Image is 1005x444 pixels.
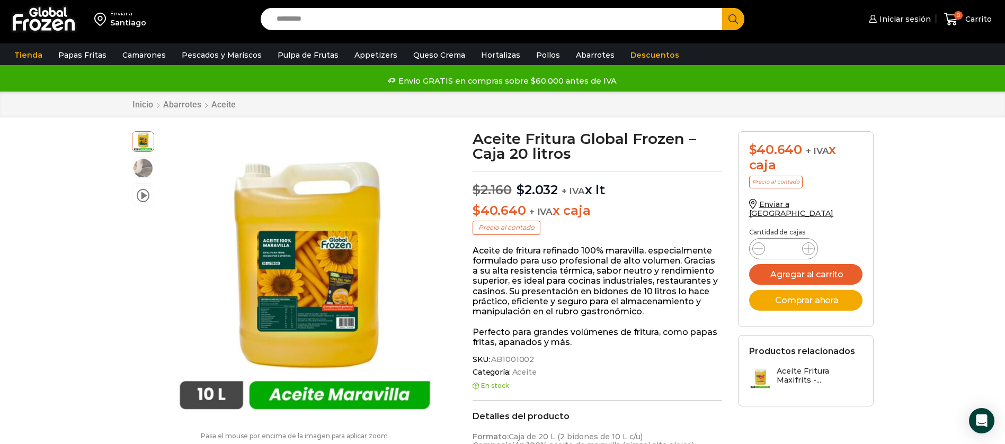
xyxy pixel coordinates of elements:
span: Carrito [963,14,992,24]
a: Enviar a [GEOGRAPHIC_DATA] [749,200,834,218]
a: Queso Crema [408,45,470,65]
a: Aceite Fritura Maxifrits -... [749,367,862,389]
p: Precio al contado [473,221,540,234]
a: 0 Carrito [941,7,994,32]
a: Aceite [511,368,537,377]
div: x caja [749,142,862,173]
p: Cantidad de cajas [749,229,862,236]
span: $ [473,203,481,218]
p: x caja [473,203,722,219]
a: Iniciar sesión [866,8,931,30]
a: Pescados y Mariscos [176,45,267,65]
a: Pulpa de Frutas [272,45,344,65]
a: Hortalizas [476,45,526,65]
nav: Breadcrumb [132,99,236,110]
a: Abarrotes [163,99,202,110]
h2: Detalles del producto [473,411,722,421]
p: En stock [473,382,722,389]
h1: Aceite Fritura Global Frozen – Caja 20 litros [473,131,722,161]
strong: Formato: [473,432,509,441]
h2: Productos relacionados [749,346,855,356]
span: + IVA [562,186,585,196]
a: Camarones [117,45,171,65]
p: Precio al contado [749,176,803,188]
button: Agregar al carrito [749,264,862,285]
bdi: 2.032 [517,182,558,197]
span: AB1001002 [490,355,534,364]
bdi: 40.640 [749,142,802,157]
p: Aceite de fritura refinado 100% maravilla, especialmente formulado para uso profesional de alto v... [473,246,722,316]
bdi: 40.640 [473,203,526,218]
button: Comprar ahora [749,290,862,311]
span: $ [749,142,757,157]
h3: Aceite Fritura Maxifrits -... [777,367,862,385]
a: Papas Fritas [53,45,112,65]
bdi: 2.160 [473,182,512,197]
a: Aceite [211,99,236,110]
p: x lt [473,171,722,198]
a: Inicio [132,99,154,110]
button: Search button [722,8,744,30]
span: $ [517,182,524,197]
a: Appetizers [349,45,403,65]
span: Categoría: [473,368,722,377]
span: aceite para freir [132,158,154,179]
span: $ [473,182,481,197]
a: Abarrotes [571,45,620,65]
span: Iniciar sesión [877,14,931,24]
div: Enviar a [110,10,146,17]
span: + IVA [806,146,829,156]
p: Pasa el mouse por encima de la imagen para aplicar zoom [132,432,457,440]
div: Open Intercom Messenger [969,408,994,433]
input: Product quantity [773,241,794,256]
span: 0 [954,11,963,20]
span: aceite maravilla [132,130,154,151]
span: SKU: [473,355,722,364]
img: address-field-icon.svg [94,10,110,28]
a: Pollos [531,45,565,65]
div: Santiago [110,17,146,28]
a: Tienda [9,45,48,65]
span: + IVA [529,206,553,217]
p: Perfecto para grandes volúmenes de fritura, como papas fritas, apanados y más. [473,327,722,347]
a: Descuentos [625,45,684,65]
